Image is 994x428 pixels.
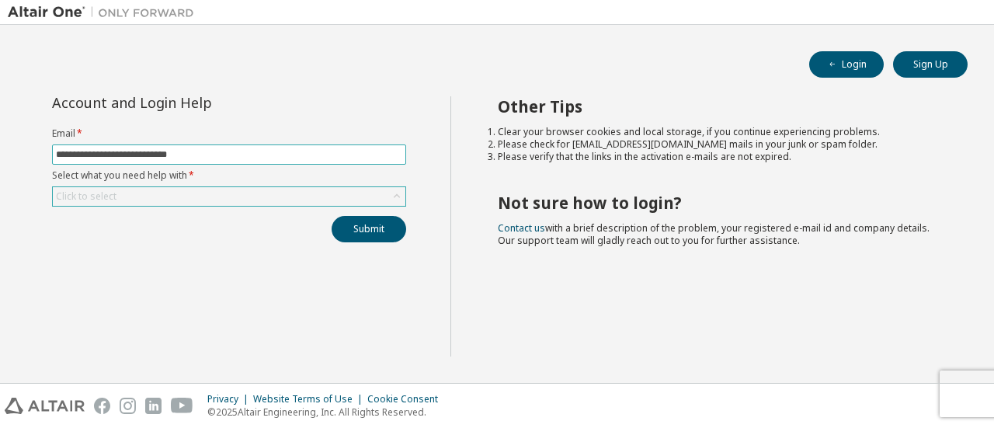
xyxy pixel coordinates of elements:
[52,127,406,140] label: Email
[253,393,367,405] div: Website Terms of Use
[207,405,447,419] p: © 2025 Altair Engineering, Inc. All Rights Reserved.
[498,138,940,151] li: Please check for [EMAIL_ADDRESS][DOMAIN_NAME] mails in your junk or spam folder.
[498,221,930,247] span: with a brief description of the problem, your registered e-mail id and company details. Our suppo...
[498,193,940,213] h2: Not sure how to login?
[498,151,940,163] li: Please verify that the links in the activation e-mails are not expired.
[171,398,193,414] img: youtube.svg
[53,187,405,206] div: Click to select
[52,169,406,182] label: Select what you need help with
[52,96,335,109] div: Account and Login Help
[8,5,202,20] img: Altair One
[120,398,136,414] img: instagram.svg
[893,51,968,78] button: Sign Up
[809,51,884,78] button: Login
[207,393,253,405] div: Privacy
[5,398,85,414] img: altair_logo.svg
[367,393,447,405] div: Cookie Consent
[94,398,110,414] img: facebook.svg
[498,96,940,117] h2: Other Tips
[56,190,116,203] div: Click to select
[498,126,940,138] li: Clear your browser cookies and local storage, if you continue experiencing problems.
[145,398,162,414] img: linkedin.svg
[332,216,406,242] button: Submit
[498,221,545,235] a: Contact us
